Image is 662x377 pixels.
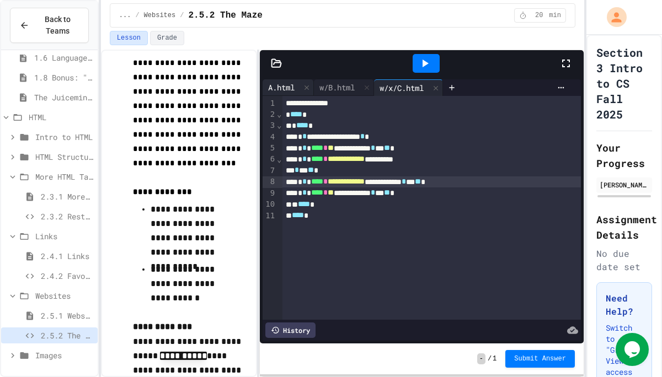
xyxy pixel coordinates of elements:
span: min [549,11,561,20]
div: 1 [263,98,276,109]
div: My Account [595,4,629,30]
div: No due date set [596,247,652,273]
span: 1.8 Bonus: "Hacking" The Web [34,72,93,83]
span: Back to Teams [36,14,79,37]
span: Websites [35,290,93,301]
span: 20 [530,11,548,20]
div: w/x/C.html [374,79,443,96]
div: A.html [263,82,300,93]
span: 2.4.2 Favorite Links [41,270,93,282]
button: Lesson [110,31,148,45]
span: ... [119,11,131,20]
div: A.html [263,79,314,96]
div: History [265,322,316,338]
span: Fold line [276,121,282,130]
span: The Juicemind IDE [34,91,93,103]
h2: Assignment Details [596,212,652,243]
div: 5 [263,143,276,154]
div: 11 [263,211,276,222]
span: 2.5.2 The Maze [188,9,262,22]
h3: Need Help? [606,292,643,318]
button: Submit Answer [505,350,575,368]
span: 1.6 Languages of the Web [34,52,93,63]
span: 2.5.1 Websites [41,310,93,321]
span: HTML [29,111,93,123]
span: Images [35,349,93,361]
span: 2.3.2 Restaurant Menu [41,211,93,222]
span: Links [35,230,93,242]
div: 6 [263,154,276,165]
span: Intro to HTML [35,131,93,143]
div: 9 [263,188,276,199]
div: 4 [263,132,276,143]
h1: Section 3 Intro to CS Fall 2025 [596,45,652,122]
span: / [488,354,492,363]
span: Fold line [276,155,282,164]
div: 7 [263,165,276,176]
h2: Your Progress [596,140,652,171]
button: Grade [150,31,184,45]
div: 2 [263,109,276,120]
span: HTML Structure [35,151,93,163]
span: 1 [493,354,496,363]
span: 2.5.2 The Maze [41,330,93,341]
span: Websites [144,11,176,20]
span: More HTML Tags [35,171,93,182]
span: / [135,11,139,20]
button: Back to Teams [10,8,89,43]
div: 3 [263,120,276,131]
span: 2.3.1 More HTML Tags [41,191,93,202]
div: w/x/C.html [374,82,429,94]
span: - [477,353,485,364]
span: Fold line [276,110,282,119]
div: w/B.html [314,82,360,93]
span: Submit Answer [514,354,566,363]
span: 2.4.1 Links [41,250,93,262]
div: 8 [263,176,276,187]
span: / [180,11,184,20]
div: w/B.html [314,79,374,96]
div: 10 [263,199,276,210]
iframe: chat widget [616,333,651,366]
div: [PERSON_NAME] [600,180,649,190]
